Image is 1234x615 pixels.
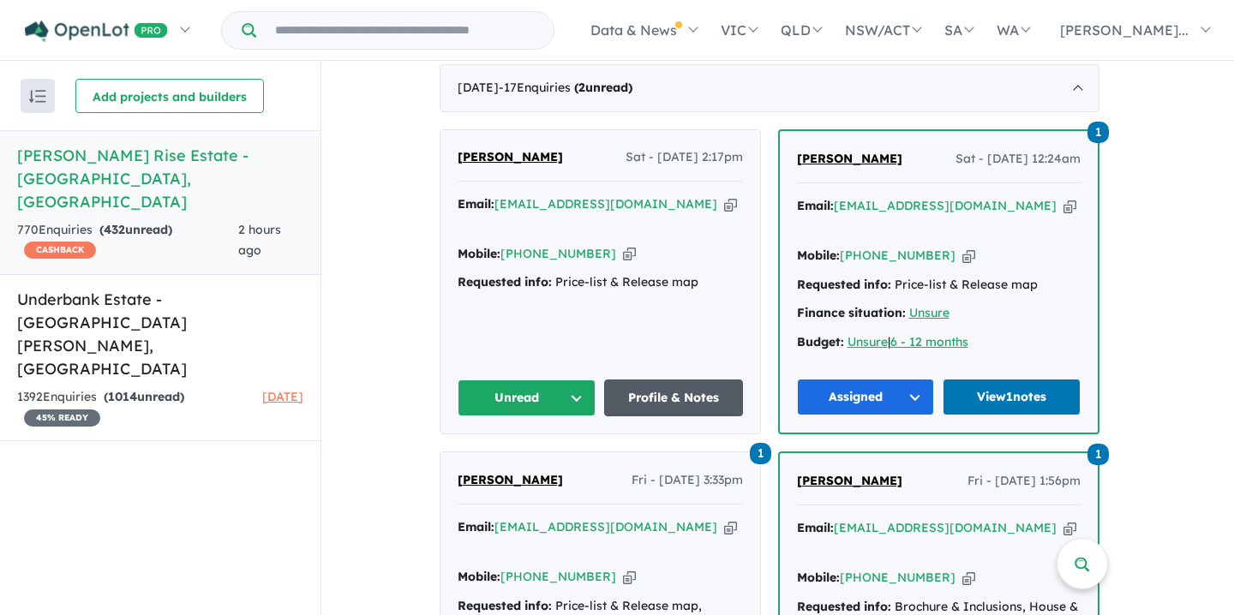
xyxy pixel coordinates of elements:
span: Fri - [DATE] 1:56pm [967,471,1081,492]
div: Price-list & Release map [797,275,1081,296]
button: Copy [724,195,737,213]
a: [PHONE_NUMBER] [500,569,616,584]
a: [EMAIL_ADDRESS][DOMAIN_NAME] [494,519,717,534]
a: [EMAIL_ADDRESS][DOMAIN_NAME] [834,520,1057,535]
span: [PERSON_NAME] [797,151,902,166]
strong: Requested info: [458,598,552,613]
button: Copy [724,518,737,536]
span: 2 hours ago [238,222,281,258]
strong: ( unread) [104,389,184,404]
span: Fri - [DATE] 3:33pm [632,470,743,491]
button: Copy [962,569,975,587]
button: Assigned [797,379,935,415]
span: 45 % READY [24,409,100,427]
a: [EMAIL_ADDRESS][DOMAIN_NAME] [834,198,1057,213]
a: [PERSON_NAME] [458,147,563,168]
a: [PERSON_NAME] [797,471,902,492]
strong: Budget: [797,334,844,349]
div: | [797,332,1081,353]
span: Sat - [DATE] 2:17pm [626,147,743,168]
strong: Mobile: [458,246,500,261]
a: [PHONE_NUMBER] [840,248,955,263]
a: View1notes [943,379,1081,415]
button: Copy [1063,519,1076,537]
a: [PERSON_NAME] [797,149,902,170]
strong: Requested info: [797,277,891,292]
span: 1 [750,443,771,464]
a: Unsure [909,305,949,320]
div: 1392 Enquir ies [17,387,262,428]
span: Sat - [DATE] 12:24am [955,149,1081,170]
strong: Email: [458,519,494,534]
a: [PHONE_NUMBER] [500,246,616,261]
button: Add projects and builders [75,79,264,113]
a: 6 - 12 months [890,334,968,349]
span: CASHBACK [24,242,96,259]
span: [PERSON_NAME] [458,149,563,164]
span: [PERSON_NAME]... [1060,21,1189,39]
span: - 17 Enquir ies [499,80,632,95]
a: [EMAIL_ADDRESS][DOMAIN_NAME] [494,196,717,212]
span: 1 [1087,444,1109,465]
a: [PERSON_NAME] [458,470,563,491]
span: 2 [578,80,585,95]
img: Openlot PRO Logo White [25,21,168,42]
strong: Email: [797,520,834,535]
button: Unread [458,379,596,416]
div: 770 Enquir ies [17,220,238,261]
strong: Email: [797,198,834,213]
button: Copy [962,247,975,265]
strong: ( unread) [574,80,632,95]
a: [PHONE_NUMBER] [840,570,955,585]
strong: ( unread) [99,222,172,237]
button: Copy [623,245,636,263]
button: Copy [1063,197,1076,215]
strong: Requested info: [458,274,552,290]
span: [PERSON_NAME] [458,472,563,487]
h5: Underbank Estate - [GEOGRAPHIC_DATA][PERSON_NAME] , [GEOGRAPHIC_DATA] [17,288,303,380]
span: 432 [104,222,125,237]
a: 1 [750,441,771,464]
strong: Mobile: [797,248,840,263]
a: 1 [1087,120,1109,143]
strong: Mobile: [458,569,500,584]
span: 1 [1087,122,1109,143]
strong: Requested info: [797,599,891,614]
a: Profile & Notes [604,379,743,416]
div: Price-list & Release map [458,272,743,293]
strong: Mobile: [797,570,840,585]
a: 1 [1087,442,1109,465]
div: [DATE] [440,64,1099,112]
a: Unsure [848,334,888,349]
strong: Email: [458,196,494,212]
span: 1014 [108,389,137,404]
strong: Finance situation: [797,305,906,320]
h5: [PERSON_NAME] Rise Estate - [GEOGRAPHIC_DATA] , [GEOGRAPHIC_DATA] [17,144,303,213]
span: [DATE] [262,389,303,404]
span: [PERSON_NAME] [797,473,902,488]
button: Copy [623,568,636,586]
input: Try estate name, suburb, builder or developer [260,12,550,49]
img: sort.svg [29,90,46,103]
